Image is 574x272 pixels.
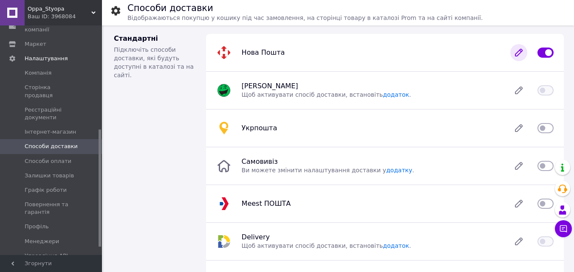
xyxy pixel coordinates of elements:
[242,199,291,208] span: Meest ПОШТА
[25,143,78,150] span: Способи доставки
[25,223,49,230] span: Профіль
[28,13,102,20] div: Ваш ID: 3968084
[383,242,409,249] a: додаток
[28,5,91,13] span: Oppa_Styopa
[25,84,79,99] span: Сторінка продавця
[25,186,67,194] span: Графік роботи
[25,106,79,121] span: Реєстраційні документи
[25,157,71,165] span: Способи оплати
[25,172,74,179] span: Залишки товарів
[114,34,158,42] span: Стандартні
[114,46,194,79] span: Підключіть способи доставки, які будуть доступні в каталозі та на сайті.
[383,91,409,98] a: додаток
[242,157,278,165] span: Самовивіз
[25,40,46,48] span: Маркет
[242,242,411,249] span: Щоб активувати спосіб доставки, встановіть .
[242,124,277,132] span: Укрпошта
[25,201,79,216] span: Повернення та гарантія
[25,238,59,245] span: Менеджери
[25,252,79,267] span: Управління API-токенами
[555,220,572,237] button: Чат з покупцем
[25,69,51,77] span: Компанія
[242,167,414,174] span: Ви можете змінити налаштування доставки у .
[242,233,270,241] span: Delivery
[127,14,483,21] span: Відображаються покупцю у кошику під час замовлення, на сторінці товару в каталозі Prom та на сайт...
[242,91,411,98] span: Щоб активувати спосіб доставки, встановіть .
[242,82,298,90] span: [PERSON_NAME]
[25,18,79,33] span: Гаманець компанії
[25,55,68,62] span: Налаштування
[242,48,285,56] span: Нова Пошта
[386,167,412,174] a: додатку
[127,3,213,13] h1: Способи доставки
[25,128,76,136] span: Інтернет-магазин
